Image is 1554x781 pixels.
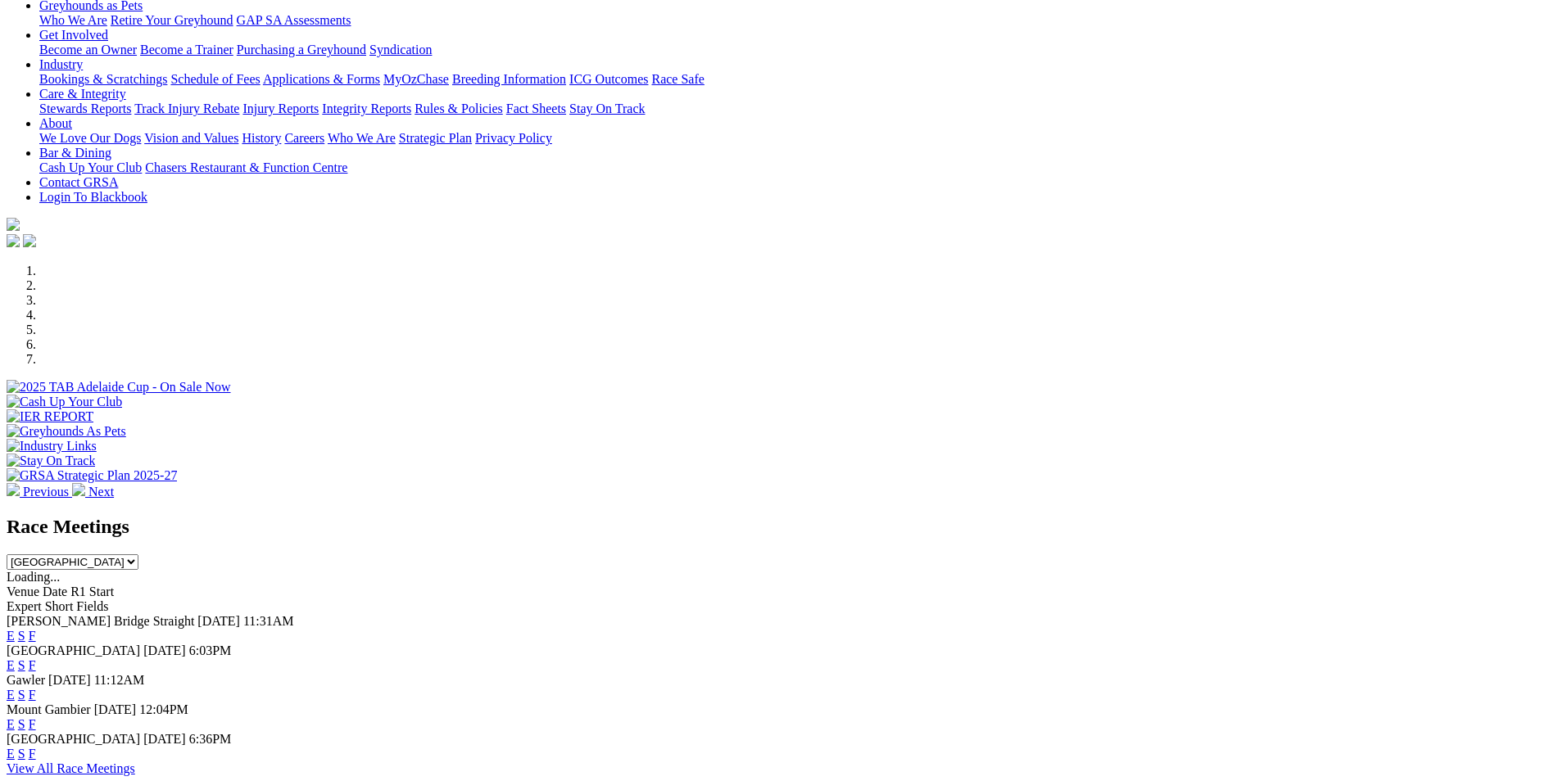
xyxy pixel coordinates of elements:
[94,702,137,716] span: [DATE]
[399,131,472,145] a: Strategic Plan
[76,599,108,613] span: Fields
[88,485,114,499] span: Next
[18,658,25,672] a: S
[39,160,142,174] a: Cash Up Your Club
[369,43,432,56] a: Syndication
[39,116,72,130] a: About
[18,688,25,702] a: S
[7,702,91,716] span: Mount Gambier
[145,160,347,174] a: Chasers Restaurant & Function Centre
[170,72,260,86] a: Schedule of Fees
[72,483,85,496] img: chevron-right-pager-white.svg
[139,702,188,716] span: 12:04PM
[39,146,111,160] a: Bar & Dining
[237,13,351,27] a: GAP SA Assessments
[7,516,1547,538] h2: Race Meetings
[94,673,145,687] span: 11:12AM
[197,614,240,628] span: [DATE]
[237,43,366,56] a: Purchasing a Greyhound
[7,424,126,439] img: Greyhounds As Pets
[7,454,95,468] img: Stay On Track
[7,585,39,598] span: Venue
[39,87,126,101] a: Care & Integrity
[7,717,15,731] a: E
[7,732,140,746] span: [GEOGRAPHIC_DATA]
[7,468,177,483] img: GRSA Strategic Plan 2025-27
[48,673,91,687] span: [DATE]
[7,380,231,395] img: 2025 TAB Adelaide Cup - On Sale Now
[328,131,396,145] a: Who We Are
[39,13,107,27] a: Who We Are
[7,409,93,424] img: IER REPORT
[29,629,36,643] a: F
[569,102,645,115] a: Stay On Track
[29,747,36,761] a: F
[39,28,108,42] a: Get Involved
[39,57,83,71] a: Industry
[7,761,135,775] a: View All Race Meetings
[7,614,194,628] span: [PERSON_NAME] Bridge Straight
[39,72,167,86] a: Bookings & Scratchings
[39,13,1547,28] div: Greyhounds as Pets
[243,614,294,628] span: 11:31AM
[23,485,69,499] span: Previous
[18,747,25,761] a: S
[7,658,15,672] a: E
[39,43,137,56] a: Become an Owner
[29,717,36,731] a: F
[39,175,118,189] a: Contact GRSA
[7,599,42,613] span: Expert
[452,72,566,86] a: Breeding Information
[70,585,114,598] span: R1 Start
[72,485,114,499] a: Next
[18,717,25,731] a: S
[475,131,552,145] a: Privacy Policy
[383,72,449,86] a: MyOzChase
[39,131,141,145] a: We Love Our Dogs
[39,102,131,115] a: Stewards Reports
[144,131,238,145] a: Vision and Values
[134,102,239,115] a: Track Injury Rebate
[7,747,15,761] a: E
[263,72,380,86] a: Applications & Forms
[7,483,20,496] img: chevron-left-pager-white.svg
[189,643,232,657] span: 6:03PM
[242,131,281,145] a: History
[39,190,147,204] a: Login To Blackbook
[7,570,60,584] span: Loading...
[7,439,97,454] img: Industry Links
[189,732,232,746] span: 6:36PM
[7,688,15,702] a: E
[39,102,1547,116] div: Care & Integrity
[7,234,20,247] img: facebook.svg
[651,72,704,86] a: Race Safe
[143,732,186,746] span: [DATE]
[7,629,15,643] a: E
[284,131,324,145] a: Careers
[7,485,72,499] a: Previous
[39,131,1547,146] div: About
[242,102,319,115] a: Injury Reports
[45,599,74,613] span: Short
[140,43,233,56] a: Become a Trainer
[23,234,36,247] img: twitter.svg
[322,102,411,115] a: Integrity Reports
[39,43,1547,57] div: Get Involved
[7,643,140,657] span: [GEOGRAPHIC_DATA]
[29,688,36,702] a: F
[569,72,648,86] a: ICG Outcomes
[18,629,25,643] a: S
[7,218,20,231] img: logo-grsa-white.png
[29,658,36,672] a: F
[7,673,45,687] span: Gawler
[39,72,1547,87] div: Industry
[143,643,186,657] span: [DATE]
[415,102,503,115] a: Rules & Policies
[39,160,1547,175] div: Bar & Dining
[111,13,233,27] a: Retire Your Greyhound
[43,585,67,598] span: Date
[506,102,566,115] a: Fact Sheets
[7,395,122,409] img: Cash Up Your Club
